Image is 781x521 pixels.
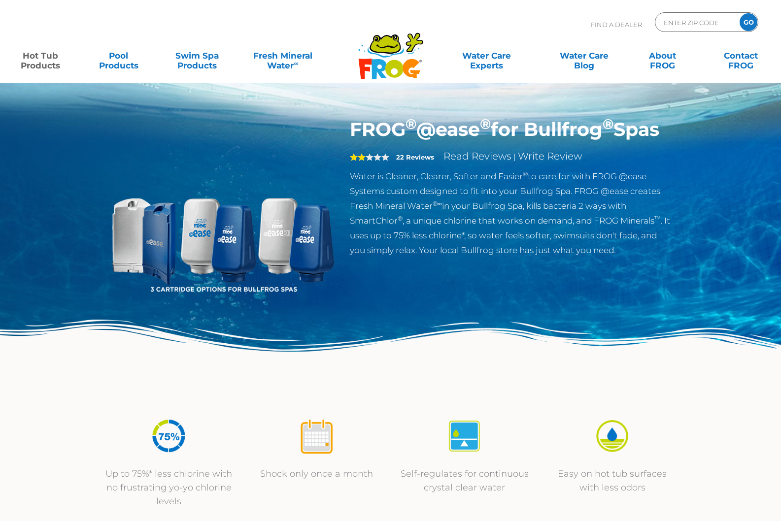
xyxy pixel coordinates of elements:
[353,20,429,80] img: Frog Products Logo
[401,467,529,494] p: Self-regulates for continuous crystal clear water
[398,215,403,222] sup: ®
[446,418,483,455] img: icon-atease-self-regulates
[603,115,613,132] sup: ®
[523,170,528,178] sup: ®
[518,150,582,162] a: Write Review
[632,46,693,65] a: AboutFROG
[654,215,661,222] sup: ™
[150,418,187,455] img: icon-atease-75percent-less
[437,46,536,65] a: Water CareExperts
[110,118,336,344] img: bullfrog-product-hero.png
[294,60,298,67] sup: ∞
[10,46,71,65] a: Hot TubProducts
[548,467,677,494] p: Easy on hot tub surfaces with less odors
[591,12,642,37] p: Find A Dealer
[740,13,757,31] input: GO
[554,46,615,65] a: Water CareBlog
[88,46,149,65] a: PoolProducts
[298,418,335,455] img: icon-atease-shock-once
[513,152,516,162] span: |
[710,46,771,65] a: ContactFROG
[480,115,491,132] sup: ®
[350,153,366,161] span: 2
[350,169,672,258] p: Water is Cleaner, Clearer, Softer and Easier to care for with FROG @ease Systems custom designed ...
[105,467,233,508] p: Up to 75%* less chlorine with no frustrating yo-yo chlorine levels
[594,418,631,455] img: icon-atease-easy-on
[167,46,228,65] a: Swim SpaProducts
[406,115,416,132] sup: ®
[433,200,442,207] sup: ®∞
[245,46,321,65] a: Fresh MineralWater∞
[253,467,381,481] p: Shock only once a month
[396,153,434,161] strong: 22 Reviews
[350,118,672,141] h1: FROG @ease for Bullfrog Spas
[443,150,511,162] a: Read Reviews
